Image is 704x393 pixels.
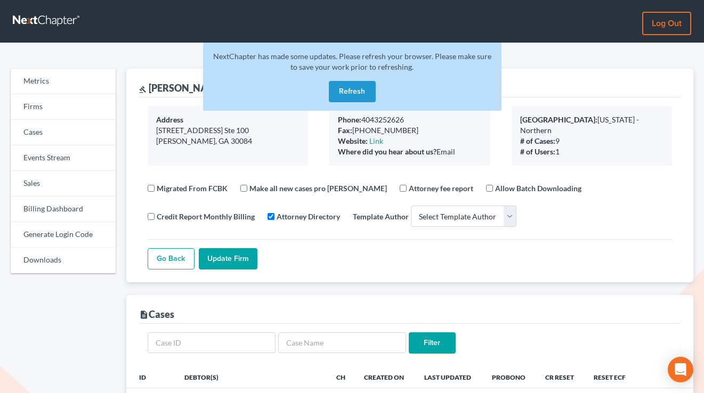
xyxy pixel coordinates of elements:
th: ProBono [483,366,537,388]
b: Website: [338,136,368,145]
a: Log out [642,12,691,35]
a: Firms [11,94,116,120]
b: [GEOGRAPHIC_DATA]: [520,115,597,124]
i: gavel [139,86,147,93]
div: [STREET_ADDRESS] Ste 100 [156,125,300,136]
th: Ch [328,366,355,388]
a: Sales [11,171,116,196]
button: Refresh [329,81,376,102]
span: NextChapter has made some updates. Please refresh your browser. Please make sure to save your wor... [213,52,491,71]
label: Template Author [353,211,409,222]
th: Last Updated [416,366,483,388]
i: description [139,310,149,320]
div: Open Intercom Messenger [668,357,693,382]
label: Attorney fee report [409,183,473,194]
div: [US_STATE] - Northern [520,114,663,136]
th: ID [126,366,176,388]
label: Migrated From FCBK [157,183,228,194]
b: # of Cases: [520,136,555,145]
th: CR Reset [537,366,585,388]
th: Reset ECF [585,366,637,388]
a: Cases [11,120,116,145]
div: [PERSON_NAME], PC [139,81,240,94]
input: Case ID [148,332,276,354]
div: [PERSON_NAME], GA 30084 [156,136,300,146]
th: Debtor(s) [176,366,328,388]
a: Events Stream [11,145,116,171]
div: 4043252626 [338,114,481,125]
a: Billing Dashboard [11,196,116,222]
a: Downloads [11,248,116,273]
label: Credit Report Monthly Billing [157,211,255,222]
label: Attorney Directory [277,211,340,222]
div: 1 [520,146,663,157]
div: 9 [520,136,663,146]
b: Address [156,115,183,124]
label: Allow Batch Downloading [495,183,581,194]
a: Go Back [148,248,195,269]
a: Link [369,136,383,145]
b: Phone: [338,115,361,124]
input: Case Name [278,332,406,354]
input: Filter [409,332,456,354]
th: Created On [355,366,416,388]
b: Where did you hear about us? [338,147,436,156]
div: Cases [139,308,174,321]
div: [PHONE_NUMBER] [338,125,481,136]
b: # of Users: [520,147,555,156]
a: Generate Login Code [11,222,116,248]
b: Fax: [338,126,352,135]
div: Email [338,146,481,157]
label: Make all new cases pro [PERSON_NAME] [249,183,387,194]
a: Metrics [11,69,116,94]
input: Update Firm [199,248,257,269]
